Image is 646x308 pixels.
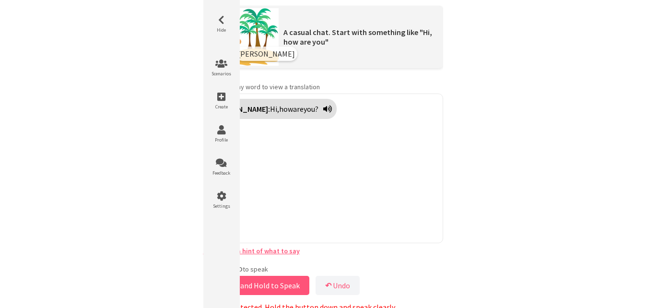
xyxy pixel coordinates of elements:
[279,104,293,114] span: how
[207,137,236,143] span: Profile
[207,203,236,209] span: Settings
[293,104,304,114] span: are
[207,104,236,110] span: Create
[209,99,337,119] div: Click to translate
[203,247,300,255] a: Stuck? Get a hint of what to say
[207,27,236,33] span: Hide
[203,276,309,295] button: Press and Hold to Speak
[207,71,236,77] span: Scenarios
[316,276,360,295] button: ↶Undo
[207,170,236,176] span: Feedback
[325,281,331,290] b: ↶
[283,27,432,47] span: A casual chat. Start with something like "Hi, how are you"
[270,104,279,114] span: Hi,
[238,49,295,59] span: [PERSON_NAME]
[304,104,318,114] span: you?
[203,83,443,91] p: any word to view a translation
[213,104,270,114] strong: [PERSON_NAME]:
[203,265,443,273] p: Press & to speak
[231,8,279,66] img: Scenario Image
